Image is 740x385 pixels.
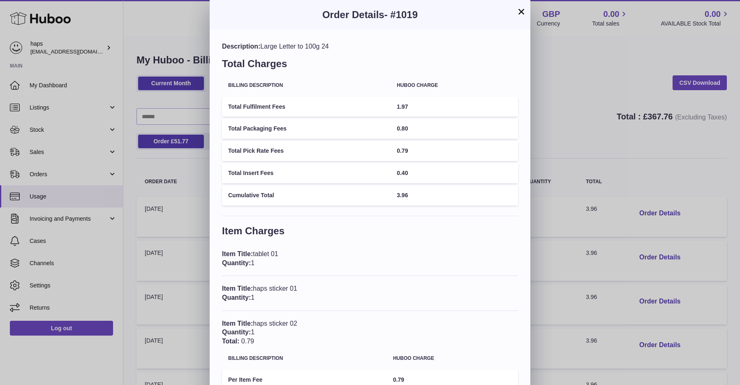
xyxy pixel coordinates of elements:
[222,284,518,302] div: haps sticker 01 1
[384,9,418,20] span: - #1019
[397,170,408,176] span: 0.40
[222,319,518,346] div: haps sticker 02 1
[222,294,251,301] span: Quantity:
[222,42,518,51] div: Large Letter to 100g 24
[222,250,253,257] span: Item Title:
[222,77,391,94] th: Billing Description
[222,97,391,117] td: Total Fulfilment Fees
[222,350,387,367] th: Billing Description
[397,192,408,198] span: 3.96
[222,259,251,266] span: Quantity:
[222,43,260,50] span: Description:
[222,250,518,267] div: tablet 01 1
[222,57,518,75] h3: Total Charges
[222,119,391,139] td: Total Packaging Fees
[222,163,391,183] td: Total Insert Fees
[222,8,518,21] h3: Order Details
[391,77,518,94] th: Huboo charge
[241,338,254,345] span: 0.79
[222,329,251,336] span: Quantity:
[222,141,391,161] td: Total Pick Rate Fees
[222,224,518,242] h3: Item Charges
[397,125,408,132] span: 0.80
[397,103,408,110] span: 1.97
[222,285,253,292] span: Item Title:
[393,376,404,383] span: 0.79
[516,7,526,16] button: ×
[387,350,518,367] th: Huboo charge
[397,147,408,154] span: 0.79
[222,185,391,205] td: Cumulative Total
[222,320,253,327] span: Item Title:
[222,338,239,345] span: Total:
